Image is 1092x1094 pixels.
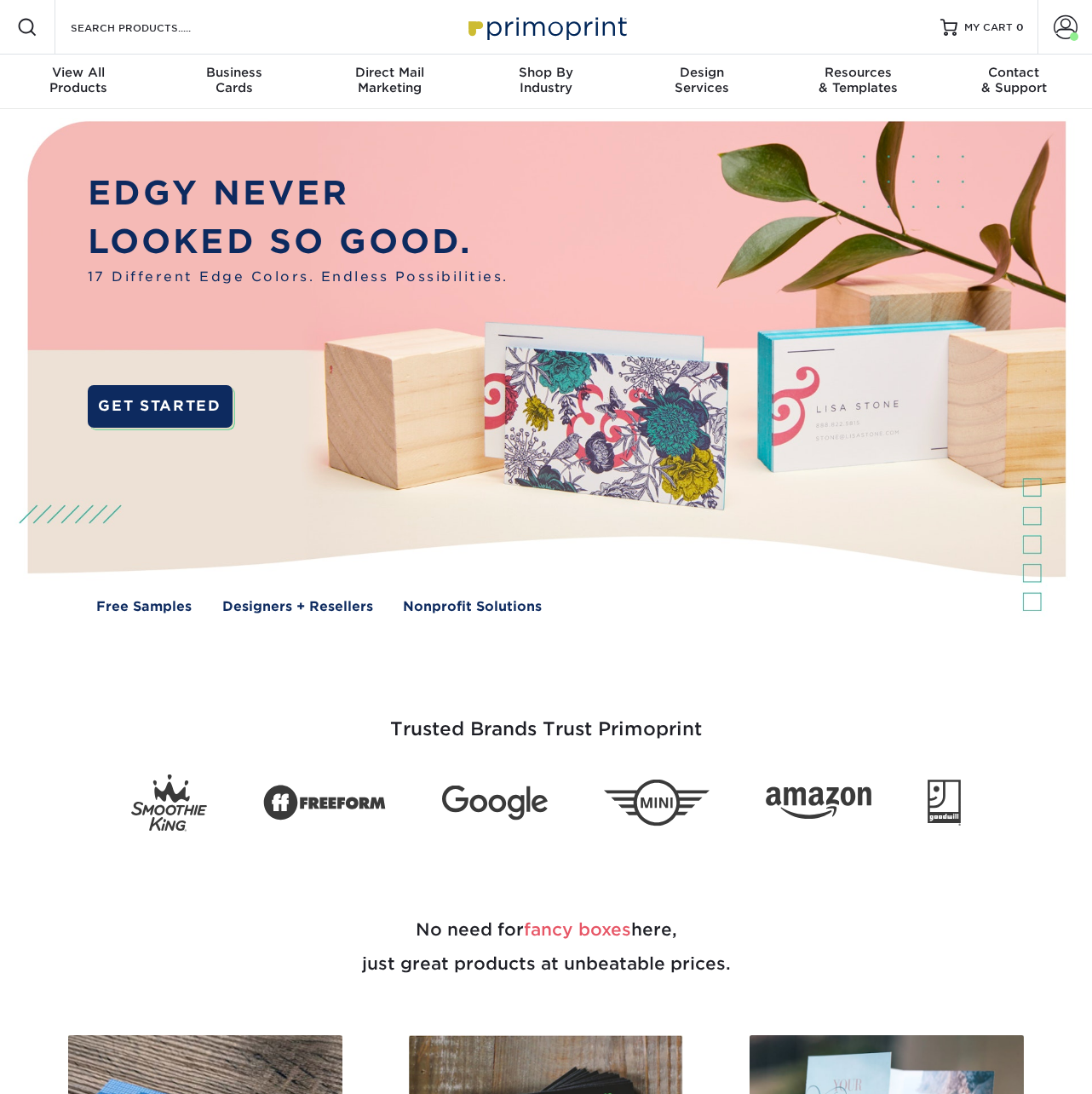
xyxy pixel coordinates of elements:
a: Shop ByIndustry [468,55,624,109]
h2: No need for here, just great products at unbeatable prices. [48,872,1044,1022]
span: Business [156,65,312,80]
a: GET STARTED [88,385,233,429]
span: 0 [1016,21,1024,33]
span: MY CART [964,20,1013,35]
input: SEARCH PRODUCTS..... [69,17,235,37]
p: LOOKED SO GOOD. [88,217,509,267]
span: fancy boxes [524,919,631,940]
a: BusinessCards [156,55,312,109]
a: Direct MailMarketing [312,55,468,109]
div: Services [624,65,780,95]
img: Freeform [263,775,386,830]
a: Designers + Resellers [222,596,373,616]
span: Resources [780,65,936,80]
div: & Support [936,65,1092,95]
div: Cards [156,65,312,95]
img: Primoprint [461,9,631,45]
a: Contact& Support [936,55,1092,109]
img: Smoothie King [131,774,207,832]
span: Design [624,65,780,80]
span: Shop By [468,65,624,80]
div: Industry [468,65,624,95]
span: Contact [936,65,1092,80]
p: EDGY NEVER [88,169,509,218]
a: DesignServices [624,55,780,109]
img: Amazon [766,786,871,819]
div: Marketing [312,65,468,95]
a: Nonprofit Solutions [403,596,542,616]
div: & Templates [780,65,936,95]
span: Direct Mail [312,65,468,80]
img: Google [442,786,548,820]
img: Mini [604,780,710,826]
img: Goodwill [928,780,961,826]
a: Resources& Templates [780,55,936,109]
span: 17 Different Edge Colors. Endless Possibilities. [88,267,509,286]
h3: Trusted Brands Trust Primoprint [48,677,1044,761]
a: Free Samples [96,596,192,616]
